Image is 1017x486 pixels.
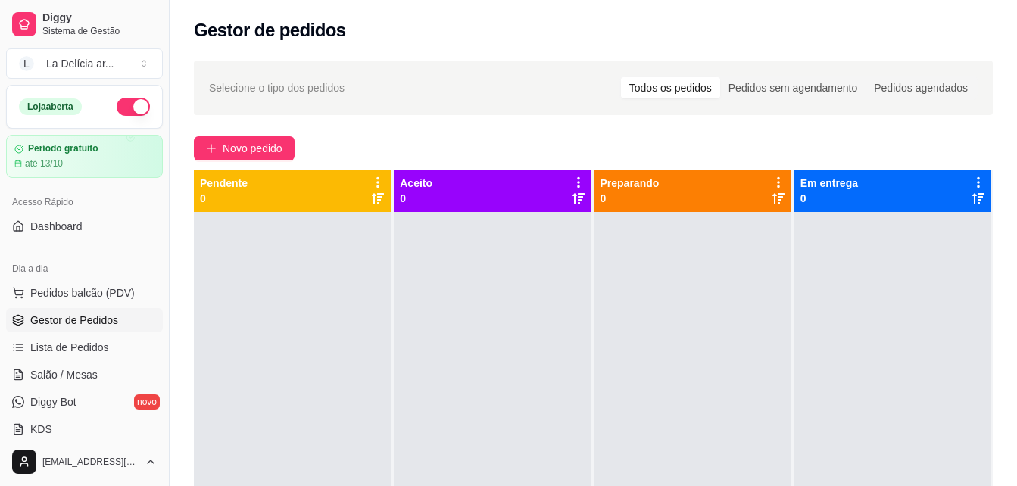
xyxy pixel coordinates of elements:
[6,363,163,387] a: Salão / Mesas
[6,335,163,360] a: Lista de Pedidos
[800,176,858,191] p: Em entrega
[30,394,76,410] span: Diggy Bot
[30,422,52,437] span: KDS
[601,191,660,206] p: 0
[209,79,345,96] span: Selecione o tipo dos pedidos
[28,143,98,154] article: Período gratuito
[6,214,163,238] a: Dashboard
[800,191,858,206] p: 0
[30,313,118,328] span: Gestor de Pedidos
[30,367,98,382] span: Salão / Mesas
[206,143,217,154] span: plus
[6,48,163,79] button: Select a team
[117,98,150,116] button: Alterar Status
[6,417,163,441] a: KDS
[601,176,660,191] p: Preparando
[6,281,163,305] button: Pedidos balcão (PDV)
[400,191,432,206] p: 0
[6,190,163,214] div: Acesso Rápido
[6,135,163,178] a: Período gratuitoaté 13/10
[6,444,163,480] button: [EMAIL_ADDRESS][DOMAIN_NAME]
[19,98,82,115] div: Loja aberta
[30,285,135,301] span: Pedidos balcão (PDV)
[621,77,720,98] div: Todos os pedidos
[42,25,157,37] span: Sistema de Gestão
[6,390,163,414] a: Diggy Botnovo
[25,157,63,170] article: até 13/10
[30,340,109,355] span: Lista de Pedidos
[30,219,83,234] span: Dashboard
[46,56,114,71] div: La Delícia ar ...
[6,308,163,332] a: Gestor de Pedidos
[400,176,432,191] p: Aceito
[223,140,282,157] span: Novo pedido
[6,6,163,42] a: DiggySistema de Gestão
[6,257,163,281] div: Dia a dia
[194,18,346,42] h2: Gestor de pedidos
[866,77,976,98] div: Pedidos agendados
[200,191,248,206] p: 0
[200,176,248,191] p: Pendente
[42,11,157,25] span: Diggy
[19,56,34,71] span: L
[42,456,139,468] span: [EMAIL_ADDRESS][DOMAIN_NAME]
[194,136,295,160] button: Novo pedido
[720,77,866,98] div: Pedidos sem agendamento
